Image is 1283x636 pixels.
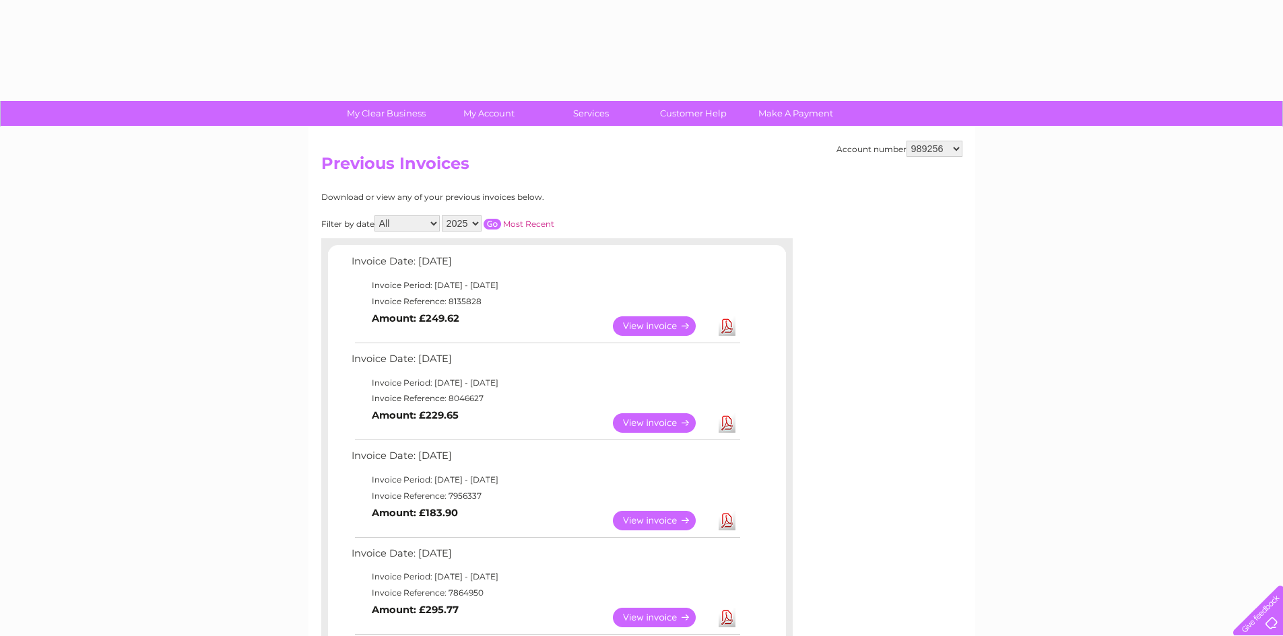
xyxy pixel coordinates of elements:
[348,390,742,407] td: Invoice Reference: 8046627
[372,312,459,324] b: Amount: £249.62
[348,252,742,277] td: Invoice Date: [DATE]
[740,101,851,126] a: Make A Payment
[348,350,742,375] td: Invoice Date: [DATE]
[719,316,735,336] a: Download
[348,277,742,293] td: Invoice Period: [DATE] - [DATE]
[348,472,742,488] td: Invoice Period: [DATE] - [DATE]
[719,511,735,530] a: Download
[503,219,554,229] a: Most Recent
[348,488,742,504] td: Invoice Reference: 7956337
[321,215,675,232] div: Filter by date
[348,585,742,601] td: Invoice Reference: 7864950
[331,101,442,126] a: My Clear Business
[535,101,647,126] a: Services
[613,511,712,530] a: View
[613,316,712,336] a: View
[613,608,712,627] a: View
[348,375,742,391] td: Invoice Period: [DATE] - [DATE]
[433,101,544,126] a: My Account
[638,101,749,126] a: Customer Help
[321,192,675,202] div: Download or view any of your previous invoices below.
[348,544,742,569] td: Invoice Date: [DATE]
[372,604,459,616] b: Amount: £295.77
[836,141,962,157] div: Account number
[348,293,742,310] td: Invoice Reference: 8135828
[348,447,742,472] td: Invoice Date: [DATE]
[372,409,459,421] b: Amount: £229.65
[372,507,458,519] b: Amount: £183.90
[321,154,962,180] h2: Previous Invoices
[719,608,735,627] a: Download
[348,569,742,585] td: Invoice Period: [DATE] - [DATE]
[613,413,712,433] a: View
[719,413,735,433] a: Download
